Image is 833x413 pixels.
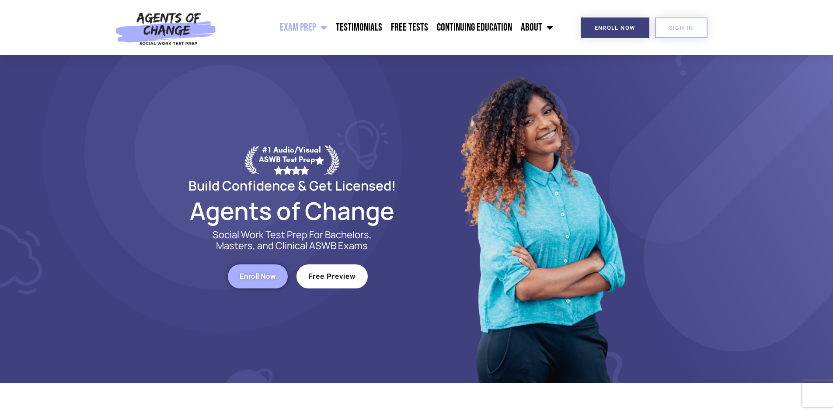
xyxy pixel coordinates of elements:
[202,229,382,251] p: Social Work Test Prep For Bachelors, Masters, and Clinical ASWB Exams
[167,201,417,221] h2: Agents of Change
[275,17,331,38] a: Exam Prep
[669,25,694,31] span: SIGN IN
[581,17,649,38] a: Enroll Now
[308,273,356,280] span: Free Preview
[296,264,368,288] a: Free Preview
[331,17,387,38] a: Testimonials
[595,25,635,31] span: Enroll Now
[259,145,324,174] div: #1 Audio/Visual ASWB Test Prep
[655,17,708,38] a: SIGN IN
[454,55,629,383] img: Website Image 1 (1)
[221,17,558,38] nav: Menu
[167,179,417,192] h2: Build Confidence & Get Licensed!
[432,17,516,38] a: Continuing Education
[228,264,288,288] a: Enroll Now
[240,273,276,280] span: Enroll Now
[387,17,432,38] a: Free Tests
[516,17,558,38] a: About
